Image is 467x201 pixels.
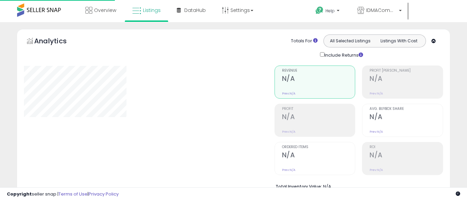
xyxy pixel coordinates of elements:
[370,107,443,111] span: Avg. Buybox Share
[94,7,116,14] span: Overview
[310,1,346,22] a: Help
[282,107,355,111] span: Profit
[282,113,355,122] h2: N/A
[370,75,443,84] h2: N/A
[370,91,383,96] small: Prev: N/A
[184,7,206,14] span: DataHub
[282,145,355,149] span: Ordered Items
[366,7,397,14] span: IDMACommerce LLC
[276,182,438,190] li: N/A
[282,91,295,96] small: Prev: N/A
[34,36,80,47] h5: Analytics
[282,151,355,160] h2: N/A
[370,145,443,149] span: ROI
[291,38,318,44] div: Totals For
[7,191,119,198] div: seller snap | |
[370,151,443,160] h2: N/A
[58,191,88,197] a: Terms of Use
[282,75,355,84] h2: N/A
[370,113,443,122] h2: N/A
[370,69,443,73] span: Profit [PERSON_NAME]
[315,51,371,59] div: Include Returns
[315,6,324,15] i: Get Help
[276,184,322,189] b: Total Inventory Value:
[7,191,32,197] strong: Copyright
[143,7,161,14] span: Listings
[282,69,355,73] span: Revenue
[325,8,335,14] span: Help
[282,168,295,172] small: Prev: N/A
[374,37,424,45] button: Listings With Cost
[282,130,295,134] small: Prev: N/A
[370,168,383,172] small: Prev: N/A
[370,130,383,134] small: Prev: N/A
[89,191,119,197] a: Privacy Policy
[325,37,375,45] button: All Selected Listings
